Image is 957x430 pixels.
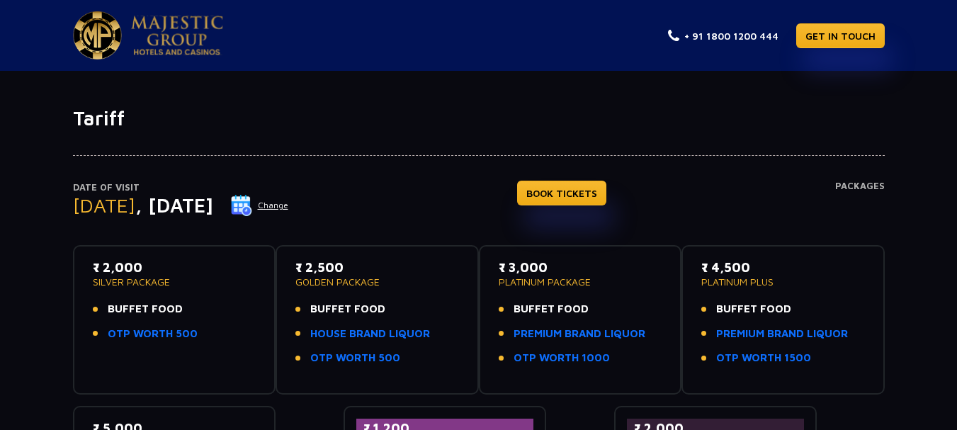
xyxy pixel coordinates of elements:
h1: Tariff [73,106,885,130]
h4: Packages [835,181,885,232]
a: + 91 1800 1200 444 [668,28,778,43]
p: Date of Visit [73,181,289,195]
p: GOLDEN PACKAGE [295,277,459,287]
a: OTP WORTH 500 [310,350,400,366]
p: PLATINUM PLUS [701,277,865,287]
p: ₹ 3,000 [499,258,662,277]
p: PLATINUM PACKAGE [499,277,662,287]
a: PREMIUM BRAND LIQUOR [716,326,848,342]
span: [DATE] [73,193,135,217]
img: Majestic Pride [131,16,223,55]
a: HOUSE BRAND LIQUOR [310,326,430,342]
a: GET IN TOUCH [796,23,885,48]
span: BUFFET FOOD [108,301,183,317]
span: BUFFET FOOD [514,301,589,317]
p: ₹ 2,500 [295,258,459,277]
span: , [DATE] [135,193,213,217]
p: ₹ 2,000 [93,258,256,277]
a: OTP WORTH 500 [108,326,198,342]
a: BOOK TICKETS [517,181,606,205]
img: Majestic Pride [73,11,122,60]
p: SILVER PACKAGE [93,277,256,287]
p: ₹ 4,500 [701,258,865,277]
button: Change [230,194,289,217]
a: PREMIUM BRAND LIQUOR [514,326,645,342]
span: BUFFET FOOD [716,301,791,317]
span: BUFFET FOOD [310,301,385,317]
a: OTP WORTH 1000 [514,350,610,366]
a: OTP WORTH 1500 [716,350,811,366]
